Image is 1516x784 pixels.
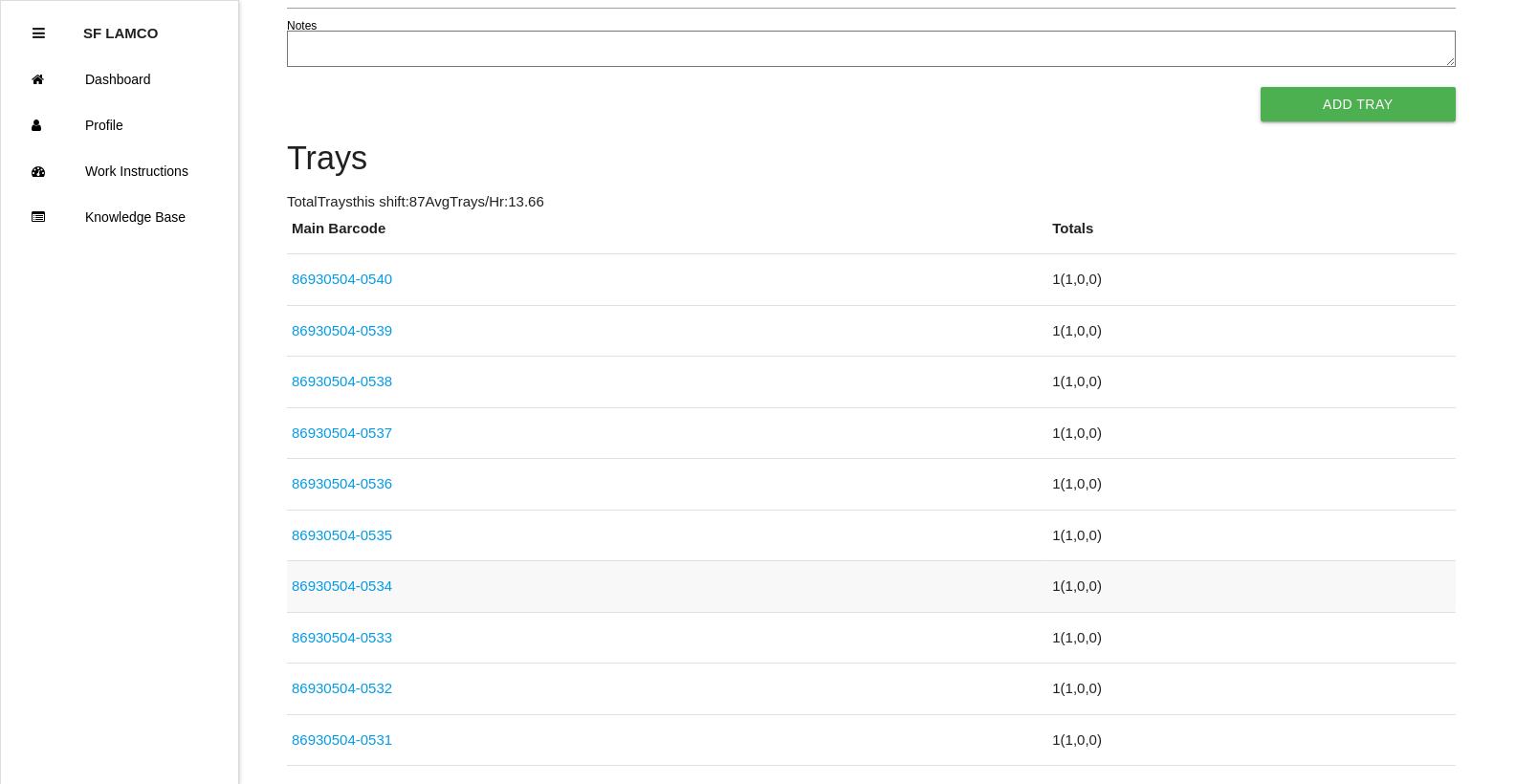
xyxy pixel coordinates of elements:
[287,218,1047,254] th: Main Barcode
[292,425,392,441] a: 86930504-0537
[1261,87,1456,121] button: Add Tray
[1047,714,1455,766] td: 1 ( 1 , 0 , 0 )
[1,56,238,102] a: Dashboard
[1047,664,1455,715] td: 1 ( 1 , 0 , 0 )
[1047,254,1455,306] td: 1 ( 1 , 0 , 0 )
[33,11,45,56] div: Close
[1047,357,1455,408] td: 1 ( 1 , 0 , 0 )
[287,191,1456,213] p: Total Trays this shift: 87 Avg Trays /Hr: 13.66
[292,271,392,287] a: 86930504-0540
[1047,305,1455,357] td: 1 ( 1 , 0 , 0 )
[1047,459,1455,511] td: 1 ( 1 , 0 , 0 )
[292,373,392,389] a: 86930504-0538
[287,17,317,34] label: Notes
[1047,561,1455,613] td: 1 ( 1 , 0 , 0 )
[83,11,158,41] p: SF LAMCO
[292,731,392,748] a: 86930504-0531
[292,322,392,338] a: 86930504-0539
[292,680,392,696] a: 86930504-0532
[1047,407,1455,459] td: 1 ( 1 , 0 , 0 )
[1047,218,1455,254] th: Totals
[1047,612,1455,664] td: 1 ( 1 , 0 , 0 )
[287,141,1456,177] h4: Trays
[1,102,238,148] a: Profile
[292,577,392,594] a: 86930504-0534
[292,527,392,543] a: 86930504-0535
[1,194,238,240] a: Knowledge Base
[292,475,392,491] a: 86930504-0536
[292,629,392,645] a: 86930504-0533
[1047,510,1455,561] td: 1 ( 1 , 0 , 0 )
[1,148,238,194] a: Work Instructions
